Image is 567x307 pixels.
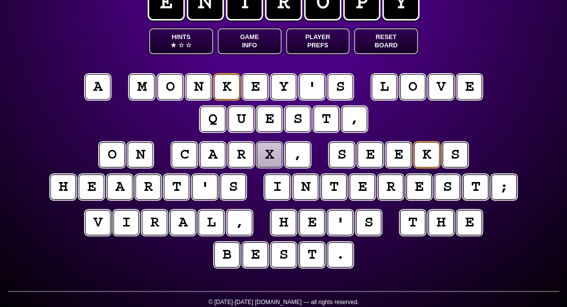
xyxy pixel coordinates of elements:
puzzle-tile: e [79,174,104,200]
puzzle-tile: h [271,210,296,235]
puzzle-tile: m [129,74,154,100]
puzzle-tile: s [285,106,310,132]
puzzle-tile: n [293,174,318,200]
puzzle-tile: r [142,210,167,235]
puzzle-tile: u [228,106,254,132]
puzzle-tile: i [264,174,290,200]
puzzle-tile: l [198,210,224,235]
puzzle-tile: e [257,106,282,132]
button: Hints★ ☆ ☆ [149,28,213,54]
puzzle-tile: s [356,210,381,235]
puzzle-tile: a [200,142,225,167]
puzzle-tile: t [164,174,189,200]
puzzle-tile: e [406,174,432,200]
puzzle-tile: e [242,74,268,100]
span: ★ [171,41,176,49]
puzzle-tile: o [400,74,425,100]
puzzle-tile: b [214,242,240,267]
puzzle-tile: e [349,174,375,200]
puzzle-tile: v [85,210,110,235]
puzzle-tile: , [342,106,367,132]
puzzle-tile: i [113,210,139,235]
puzzle-tile: t [463,174,488,200]
puzzle-tile: s [435,174,460,200]
puzzle-tile: ' [192,174,218,200]
puzzle-tile: s [442,142,468,167]
puzzle-tile: o [99,142,125,167]
puzzle-tile: t [313,106,339,132]
puzzle-tile: v [428,74,454,100]
puzzle-tile: s [327,74,353,100]
puzzle-tile: e [299,210,325,235]
puzzle-tile: y [271,74,296,100]
puzzle-tile: x [257,142,282,167]
puzzle-tile: . [327,242,353,267]
puzzle-tile: ; [491,174,517,200]
puzzle-tile: r [135,174,161,200]
span: ☆ [186,41,192,49]
puzzle-tile: t [321,174,347,200]
puzzle-tile: e [357,142,383,167]
button: GameInfo [218,28,282,54]
puzzle-tile: l [371,74,397,100]
puzzle-tile: n [128,142,153,167]
puzzle-tile: t [299,242,325,267]
puzzle-tile: e [242,242,268,267]
puzzle-tile: r [228,142,254,167]
button: PlayerPrefs [286,28,350,54]
puzzle-tile: t [400,210,425,235]
puzzle-tile: o [157,74,183,100]
puzzle-tile: s [271,242,296,267]
span: ☆ [178,41,184,49]
puzzle-tile: ' [299,74,325,100]
button: ResetBoard [354,28,418,54]
puzzle-tile: e [386,142,411,167]
puzzle-tile: a [85,74,110,100]
puzzle-tile: r [378,174,403,200]
puzzle-tile: h [50,174,76,200]
puzzle-tile: , [285,142,310,167]
puzzle-tile: a [107,174,132,200]
puzzle-tile: n [186,74,211,100]
puzzle-tile: ' [327,210,353,235]
puzzle-tile: e [457,74,482,100]
puzzle-tile: , [227,210,252,235]
puzzle-tile: a [170,210,196,235]
puzzle-tile: h [428,210,454,235]
puzzle-tile: s [220,174,246,200]
puzzle-tile: s [329,142,354,167]
puzzle-tile: q [200,106,225,132]
puzzle-tile: e [457,210,482,235]
puzzle-tile: c [172,142,197,167]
